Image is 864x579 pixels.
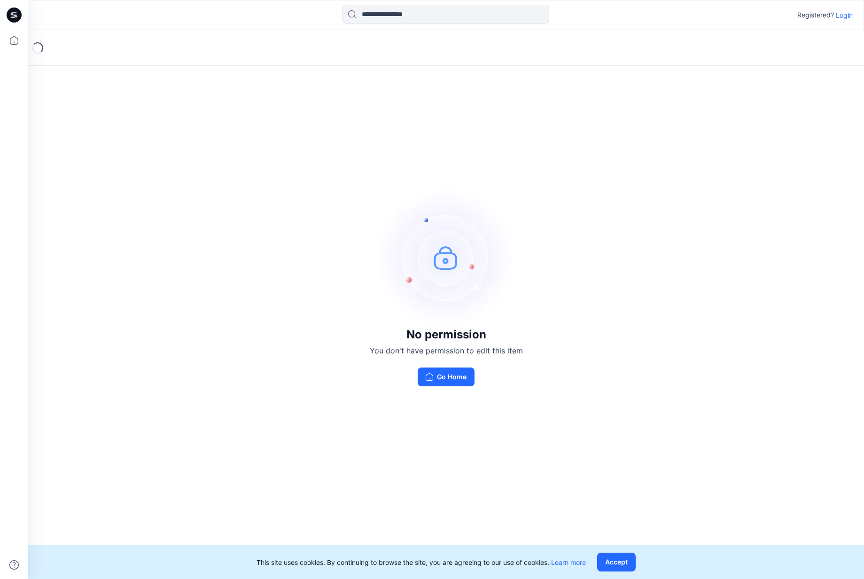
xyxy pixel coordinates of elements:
[797,9,834,21] p: Registered?
[376,187,517,328] img: no-perm.svg
[257,557,586,567] p: This site uses cookies. By continuing to browse the site, you are agreeing to our use of cookies.
[836,10,853,20] p: Login
[551,558,586,566] a: Learn more
[597,553,636,571] button: Accept
[418,368,475,386] button: Go Home
[370,328,523,341] h3: No permission
[370,345,523,356] p: You don't have permission to edit this item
